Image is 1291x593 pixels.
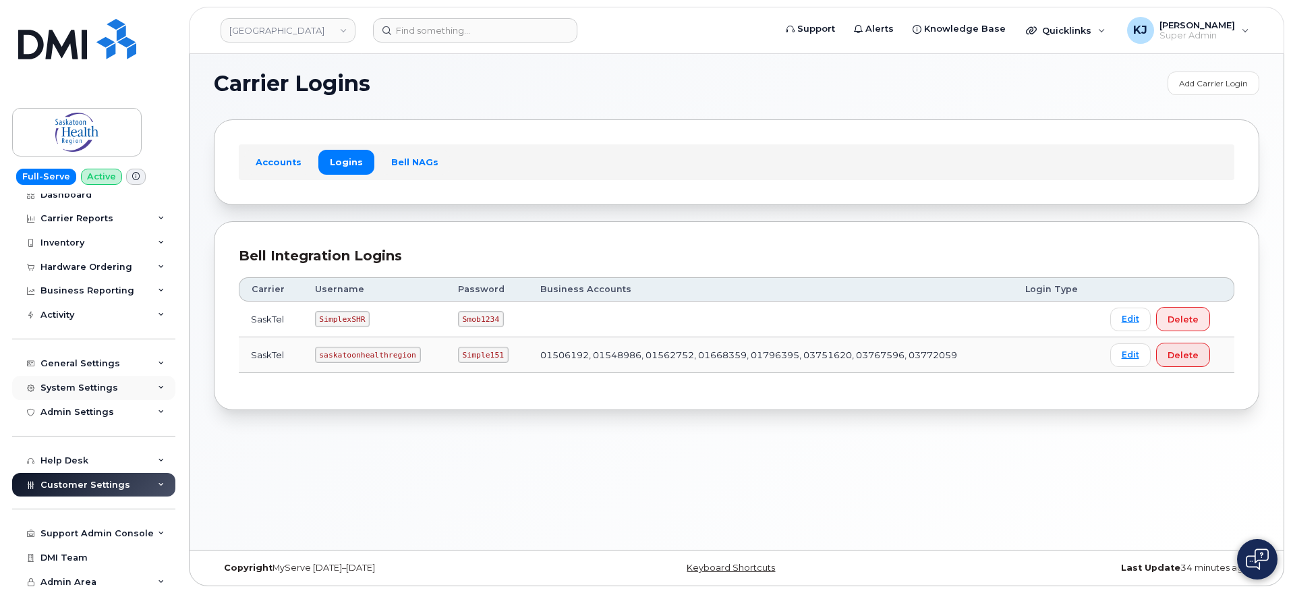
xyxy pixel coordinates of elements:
span: Delete [1168,313,1199,326]
th: Business Accounts [528,277,1013,302]
a: Accounts [244,150,313,174]
code: Simple151 [458,347,509,363]
td: SaskTel [239,302,303,337]
div: 34 minutes ago [911,563,1259,573]
th: Login Type [1013,277,1097,302]
div: Bell Integration Logins [239,246,1234,266]
a: Add Carrier Login [1168,72,1259,95]
span: Delete [1168,349,1199,362]
button: Delete [1156,307,1210,331]
th: Password [446,277,528,302]
a: Edit [1110,308,1151,331]
strong: Last Update [1121,563,1180,573]
span: Carrier Logins [214,74,370,94]
a: Edit [1110,343,1151,367]
img: Open chat [1246,548,1269,570]
th: Carrier [239,277,303,302]
strong: Copyright [224,563,272,573]
td: 01506192, 01548986, 01562752, 01668359, 01796395, 03751620, 03767596, 03772059 [528,337,1013,373]
a: Logins [318,150,374,174]
a: Keyboard Shortcuts [687,563,775,573]
code: saskatoonhealthregion [315,347,421,363]
button: Delete [1156,343,1210,367]
code: Smob1234 [458,311,504,327]
th: Username [303,277,446,302]
td: SaskTel [239,337,303,373]
code: SimplexSHR [315,311,370,327]
a: Bell NAGs [380,150,450,174]
div: MyServe [DATE]–[DATE] [214,563,563,573]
